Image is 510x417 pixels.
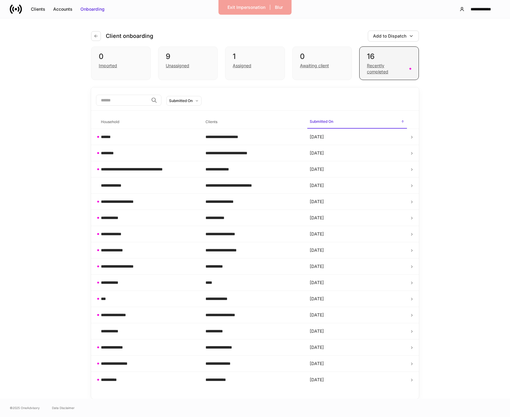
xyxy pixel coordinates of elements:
td: [DATE] [305,210,409,226]
h6: Clients [205,119,217,125]
div: 0Imported [91,46,151,80]
td: [DATE] [305,194,409,210]
span: Submitted On [307,115,407,129]
span: Household [98,116,198,128]
h6: Household [101,119,119,125]
td: [DATE] [305,161,409,177]
div: Awaiting client [300,63,329,69]
div: 0Awaiting client [292,46,352,80]
h6: Submitted On [310,119,333,124]
div: Onboarding [80,6,105,12]
div: Accounts [53,6,72,12]
div: 0 [99,52,143,61]
td: [DATE] [305,307,409,323]
button: Exit Impersonation [224,2,269,12]
td: [DATE] [305,258,409,275]
div: Blur [275,4,283,10]
button: Accounts [49,4,76,14]
td: [DATE] [305,226,409,242]
td: [DATE] [305,177,409,194]
div: Add to Dispatch [373,33,406,39]
button: Blur [271,2,287,12]
td: [DATE] [305,275,409,291]
div: 9 [166,52,210,61]
div: Unassigned [166,63,189,69]
td: [DATE] [305,145,409,161]
button: Add to Dispatch [368,31,419,42]
td: [DATE] [305,323,409,339]
div: Assigned [233,63,251,69]
div: 16 [367,52,411,61]
button: Submitted On [166,96,201,106]
div: Clients [31,6,45,12]
td: [DATE] [305,372,409,388]
td: [DATE] [305,242,409,258]
div: 0 [300,52,344,61]
td: [DATE] [305,356,409,372]
td: [DATE] [305,339,409,356]
span: Clients [203,116,303,128]
h4: Client onboarding [106,32,153,40]
div: Recently completed [367,63,406,75]
button: Onboarding [76,4,109,14]
div: Submitted On [169,98,193,104]
div: 16Recently completed [359,46,419,80]
td: [DATE] [305,291,409,307]
button: Clients [27,4,49,14]
div: Exit Impersonation [227,4,265,10]
div: 9Unassigned [158,46,218,80]
span: © 2025 OneAdvisory [10,405,40,410]
a: Data Disclaimer [52,405,75,410]
div: 1 [233,52,277,61]
div: 1Assigned [225,46,285,80]
td: [DATE] [305,129,409,145]
div: Imported [99,63,117,69]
